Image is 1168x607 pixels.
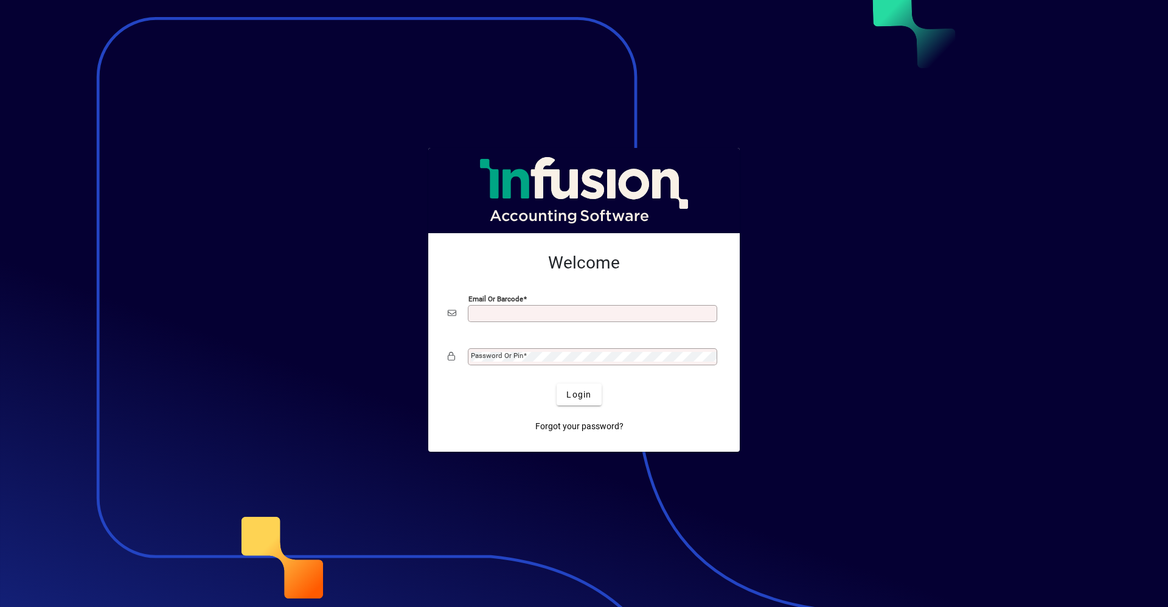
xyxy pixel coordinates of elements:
[566,388,591,401] span: Login
[468,295,523,303] mat-label: Email or Barcode
[471,351,523,360] mat-label: Password or Pin
[448,253,720,273] h2: Welcome
[530,415,628,437] a: Forgot your password?
[535,420,624,433] span: Forgot your password?
[557,384,601,405] button: Login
